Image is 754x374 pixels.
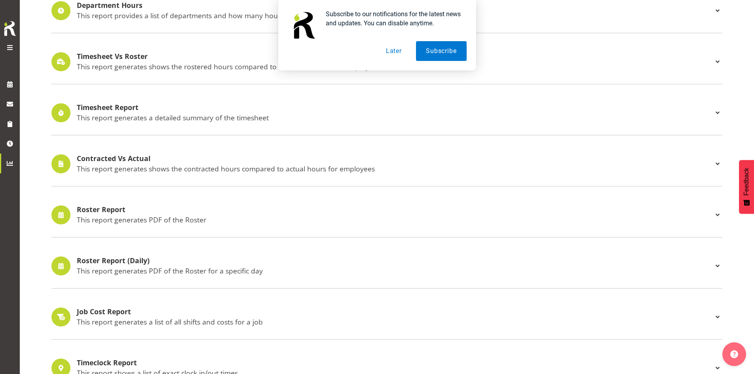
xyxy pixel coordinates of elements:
[77,257,713,265] h4: Roster Report (Daily)
[288,9,319,41] img: notification icon
[77,155,713,163] h4: Contracted Vs Actual
[77,113,713,122] p: This report generates a detailed summary of the timesheet
[77,266,713,275] p: This report generates PDF of the Roster for a specific day
[77,104,713,112] h4: Timesheet Report
[319,9,467,28] div: Subscribe to our notifications for the latest news and updates. You can disable anytime.
[77,308,713,316] h4: Job Cost Report
[77,215,713,224] p: This report generates PDF of the Roster
[743,168,750,196] span: Feedback
[77,359,713,367] h4: Timeclock Report
[51,154,722,173] div: Contracted Vs Actual This report generates shows the contracted hours compared to actual hours fo...
[51,103,722,122] div: Timesheet Report This report generates a detailed summary of the timesheet
[77,317,713,326] p: This report generates a list of all shifts and costs for a job
[376,41,412,61] button: Later
[77,164,713,173] p: This report generates shows the contracted hours compared to actual hours for employees
[739,160,754,214] button: Feedback - Show survey
[51,256,722,275] div: Roster Report (Daily) This report generates PDF of the Roster for a specific day
[730,350,738,358] img: help-xxl-2.png
[51,308,722,327] div: Job Cost Report This report generates a list of all shifts and costs for a job
[51,205,722,224] div: Roster Report This report generates PDF of the Roster
[77,62,713,71] p: This report generates shows the rostered hours compared to timesheet hours for employees
[77,206,713,214] h4: Roster Report
[416,41,466,61] button: Subscribe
